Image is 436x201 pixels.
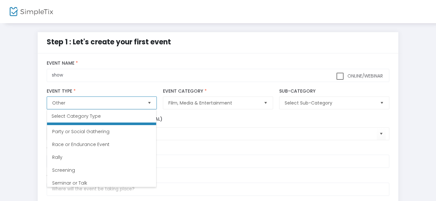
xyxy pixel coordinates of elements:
button: Select [145,97,154,109]
span: Screening [52,167,75,173]
label: Venue Name [47,147,389,152]
span: Step 1 : Let's create your first event [47,37,171,47]
span: Party or Social Gathering [52,128,109,135]
input: Select Event Internal Category [53,130,376,137]
label: Event Name [47,60,389,66]
span: Race or Endurance Event [52,141,109,148]
span: Film, Media & Entertainment [168,100,258,106]
span: Select Sub-Category [285,100,374,106]
label: Event Category [163,88,273,94]
span: Other [52,100,142,106]
label: Event Type [47,88,156,94]
span: Seminar or Talk [52,180,87,186]
input: What would you like to call your Event? [47,69,389,82]
button: Select [377,127,386,141]
span: Online/Webinar [346,73,383,79]
div: Select Category Type [47,110,156,123]
label: Sub-Category [279,88,389,94]
label: Venue Address [47,174,389,180]
button: Select [261,97,270,109]
button: Select [377,97,386,109]
input: What is the name of this venue? [47,155,389,168]
input: Where will the event be taking place? [47,183,389,196]
span: Rally [52,154,62,160]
